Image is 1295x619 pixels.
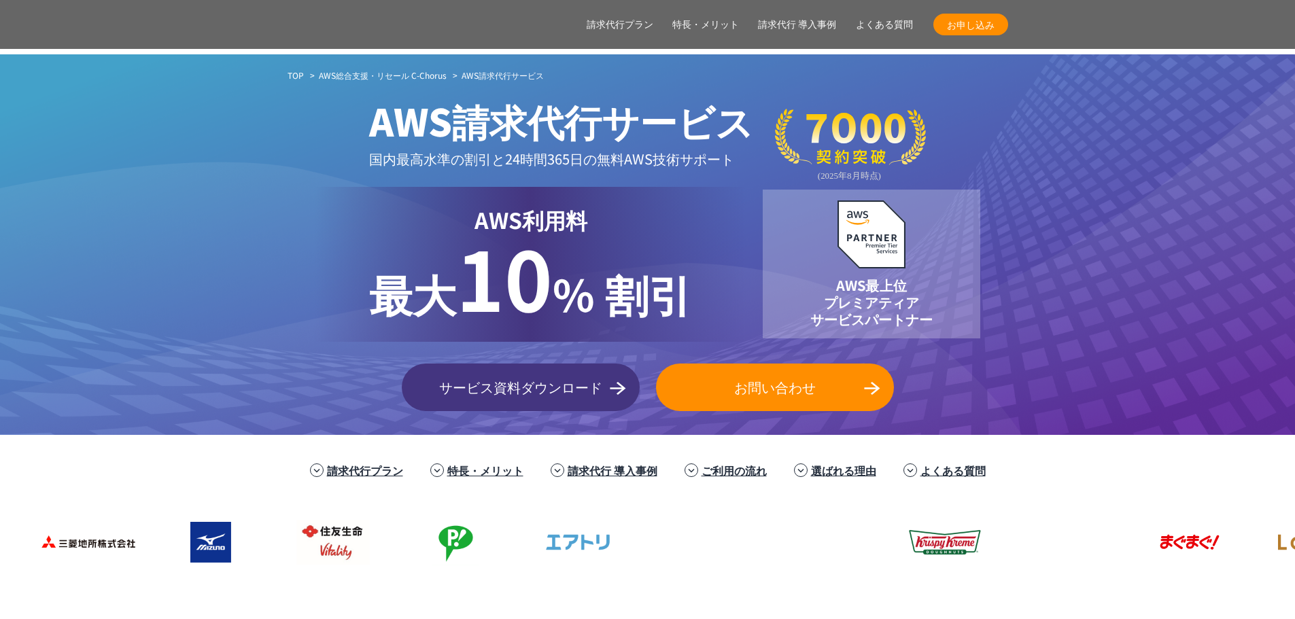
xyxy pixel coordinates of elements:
p: % 割引 [369,236,692,325]
img: エアトリ [519,515,627,569]
a: 請求代行プラン [587,18,653,32]
img: 住友生命保険相互 [274,515,383,569]
a: 特長・メリット [447,462,523,478]
img: 東京書籍 [763,515,872,569]
p: AWS最上位 プレミアティア サービスパートナー [810,277,933,328]
span: お申し込み [933,18,1008,32]
a: ご利用の流れ [702,462,767,478]
span: AWS請求代行サービス [462,69,544,81]
a: 請求代行プラン [327,462,403,478]
img: ヤマサ醤油 [641,515,750,569]
span: 最大 [369,262,456,324]
img: 契約件数 [775,109,926,181]
a: 選ばれる理由 [811,462,876,478]
a: お問い合わせ [656,364,894,411]
img: クリスピー・クリーム・ドーナツ [886,515,995,569]
span: お問い合わせ [656,377,894,397]
img: 共同通信デジタル [1008,515,1117,569]
img: ミズノ [152,515,260,569]
p: AWS利用料 [369,203,692,236]
a: TOP [288,69,304,82]
a: AWS総合支援・リセール C-Chorus [319,69,447,82]
p: 国内最高水準の割引と 24時間365日の無料AWS技術サポート [369,147,753,170]
img: フジモトHD [396,515,505,569]
span: AWS請求代行サービス [369,93,753,147]
img: まぐまぐ [1130,515,1239,569]
a: よくある質問 [856,18,913,32]
a: お申し込み [933,14,1008,35]
img: 三菱地所 [29,515,138,569]
span: 10 [456,217,553,336]
a: よくある質問 [920,462,986,478]
a: サービス資料ダウンロード [402,364,640,411]
a: 特長・メリット [672,18,739,32]
span: サービス資料ダウンロード [402,377,640,397]
a: 請求代行 導入事例 [758,18,837,32]
img: AWSプレミアティアサービスパートナー [838,200,905,268]
a: 請求代行 導入事例 [568,462,657,478]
